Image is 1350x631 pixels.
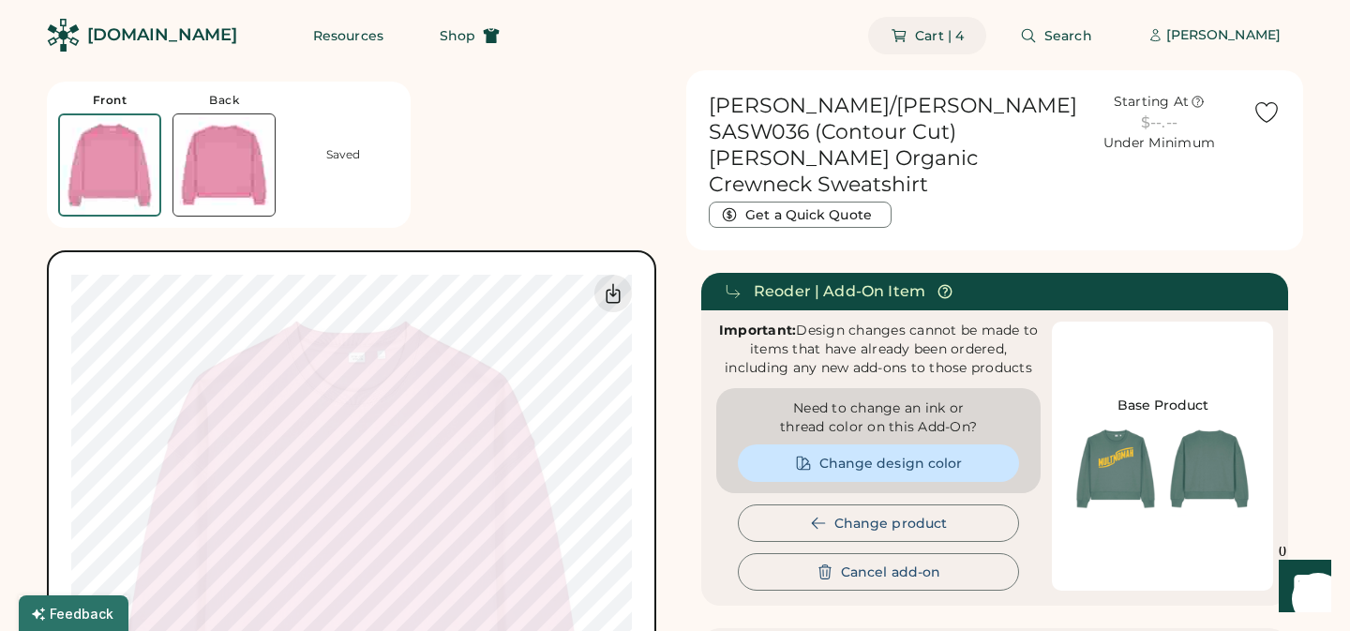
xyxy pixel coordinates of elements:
span: Cart | 4 [915,29,964,42]
div: Design changes cannot be made to items that have already been ordered, including any new add-ons ... [716,322,1041,378]
button: Cancel add-on [738,553,1019,591]
button: Shop [417,17,522,54]
span: Shop [440,29,475,42]
button: Change design color [738,444,1019,482]
img: Rendered Logo - Screens [47,19,80,52]
button: Get a Quick Quote [709,202,892,228]
div: Base Product [1117,397,1208,415]
iframe: Front Chat [1261,547,1342,627]
h1: [PERSON_NAME]/[PERSON_NAME] SASW036 (Contour Cut) [PERSON_NAME] Organic Crewneck Sweatshirt [709,93,1077,198]
img: Stanley/Stella SASW036 Bubble Pink Back Thumbnail [173,114,275,216]
button: Change product [738,504,1019,542]
div: Need to change an ink or thread color on this Add-On? [727,399,1029,437]
div: $--.-- [1077,112,1241,134]
div: Back [209,93,239,108]
div: Saved [326,147,360,162]
div: Download Front Mockup [594,275,632,312]
img: Main Image Front Design [1069,422,1162,516]
button: Search [997,17,1115,54]
div: [DOMAIN_NAME] [87,23,237,47]
img: Stanley/Stella SASW036 Bubble Pink Front Thumbnail [60,115,159,215]
div: [PERSON_NAME] [1166,26,1281,45]
div: Starting At [1114,93,1190,112]
div: Reoder | Add-On Item [754,280,925,303]
button: Resources [291,17,406,54]
button: Cart | 4 [868,17,986,54]
strong: Important: [719,322,797,338]
div: Find out more about the add-on product feature [937,283,953,300]
img: Main Image Back Design [1162,422,1256,516]
div: Front [93,93,127,108]
span: Search [1044,29,1092,42]
div: Under Minimum [1103,134,1215,153]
